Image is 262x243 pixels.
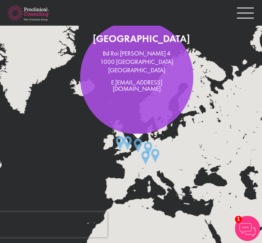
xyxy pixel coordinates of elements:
span: 1 [235,216,242,223]
a: Privacy Policy [97,72,137,79]
p: E. [93,79,181,92]
p: 1000 [GEOGRAPHIC_DATA] [93,59,181,65]
img: Chatbot [235,216,260,241]
p: Bd Roi [PERSON_NAME] 4 [93,50,181,57]
a: [EMAIL_ADDRESS][DOMAIN_NAME] [113,78,162,93]
p: [GEOGRAPHIC_DATA] [93,67,181,74]
h2: [GEOGRAPHIC_DATA] [93,33,181,44]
